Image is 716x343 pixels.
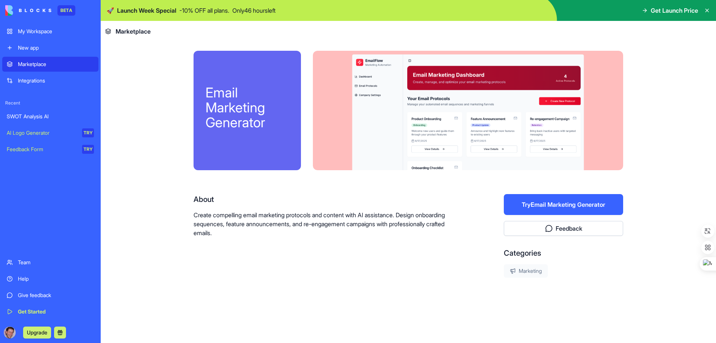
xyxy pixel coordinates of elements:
[504,194,623,215] button: TryEmail Marketing Generator
[2,109,98,124] a: SWOT Analysis AI
[504,221,623,236] button: Feedback
[205,85,289,130] div: Email Marketing Generator
[5,5,75,16] a: BETA
[82,145,94,154] div: TRY
[194,194,456,205] div: About
[4,327,16,339] img: ACg8ocK12TbV-c5m44GWRR6KVkkZofHkAHUuAJD5DosrEA3ore6ozfhAHQ=s96-c
[2,304,98,319] a: Get Started
[504,248,623,258] div: Categories
[2,24,98,39] a: My Workspace
[116,27,151,36] span: Marketplace
[23,328,51,336] a: Upgrade
[18,60,94,68] div: Marketplace
[117,6,176,15] span: Launch Week Special
[194,211,456,237] p: Create compelling email marketing protocols and content with AI assistance. Design onboarding seq...
[2,288,98,303] a: Give feedback
[18,77,94,84] div: Integrations
[2,271,98,286] a: Help
[57,5,75,16] div: BETA
[7,113,94,120] div: SWOT Analysis AI
[23,327,51,339] button: Upgrade
[7,146,77,153] div: Feedback Form
[18,291,94,299] div: Give feedback
[18,259,94,266] div: Team
[18,275,94,283] div: Help
[651,6,698,15] span: Get Launch Price
[2,57,98,72] a: Marketplace
[18,28,94,35] div: My Workspace
[18,308,94,315] div: Get Started
[2,142,98,157] a: Feedback FormTRY
[2,40,98,55] a: New app
[504,264,548,278] div: Marketing
[82,128,94,137] div: TRY
[2,100,98,106] span: Recent
[179,6,229,15] p: - 10 % OFF all plans.
[18,44,94,52] div: New app
[5,5,51,16] img: logo
[2,255,98,270] a: Team
[232,6,276,15] p: Only 46 hours left
[7,129,77,137] div: AI Logo Generator
[2,125,98,140] a: AI Logo GeneratorTRY
[107,6,114,15] span: 🚀
[2,73,98,88] a: Integrations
